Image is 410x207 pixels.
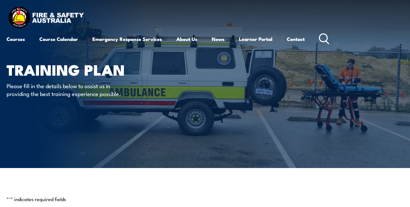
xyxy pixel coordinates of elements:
[92,31,162,47] a: Emergency Response Services
[7,31,25,47] a: Courses
[7,196,403,202] p: " " indicates required fields
[176,31,197,47] a: About Us
[39,31,78,47] a: Course Calendar
[7,82,126,97] p: Please fill in the details below to assist us in providing the best training experience possible.
[239,31,272,47] a: Learner Portal
[7,63,168,76] h1: Training plan
[287,31,305,47] a: Contact
[212,31,225,47] a: News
